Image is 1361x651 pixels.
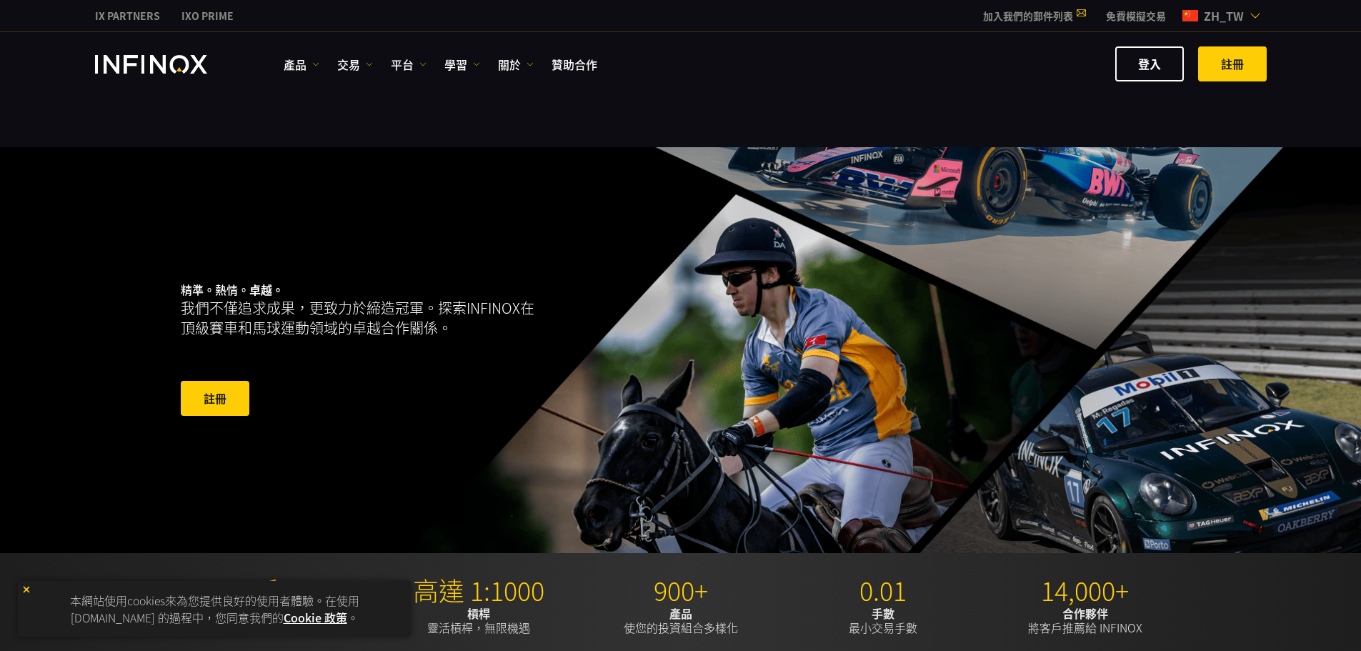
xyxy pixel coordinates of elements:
strong: 卓越。 [249,281,284,298]
p: 將客戶推薦給 INFINOX [989,606,1181,635]
p: 14,000+ [989,575,1181,606]
a: INFINOX [171,9,244,24]
span: zh_tw [1198,7,1250,24]
p: 0.01 [787,575,979,606]
strong: 槓桿 [467,605,490,622]
p: 高達 1:1000 [383,575,574,606]
a: 登入 [1115,46,1184,81]
a: 交易 [337,56,373,73]
a: INFINOX Logo [95,55,241,74]
img: yellow close icon [21,585,31,595]
a: 學習 [444,56,480,73]
a: 註冊 [1198,46,1267,81]
a: 註冊 [181,381,249,416]
strong: 手數 [872,605,894,622]
p: 使您的投資組合多樣化 [585,606,777,635]
div: 精準。熱情。 [181,259,631,441]
p: MT4 和 MT5 [181,575,372,606]
p: 我們不僅追求成果，更致力於締造冠軍。探索INFINOX在頂級賽車和馬球運動領域的卓越合作關係。 [181,298,541,338]
a: 產品 [284,56,319,73]
p: 900+ [585,575,777,606]
a: 加入我們的郵件列表 [972,9,1095,23]
a: 贊助合作 [552,56,597,73]
strong: 合作夥伴 [1062,605,1108,622]
a: 平台 [391,56,427,73]
a: Cookie 政策 [284,609,347,626]
p: 本網站使用cookies來為您提供良好的使用者體驗。在使用 [DOMAIN_NAME] 的過程中，您同意我們的 。 [25,588,404,630]
strong: 產品 [669,605,692,622]
a: INFINOX [84,9,171,24]
a: INFINOX MENU [1095,9,1177,24]
p: 靈活槓桿，無限機遇 [383,606,574,635]
p: 最小交易手數 [787,606,979,635]
a: 關於 [498,56,534,73]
